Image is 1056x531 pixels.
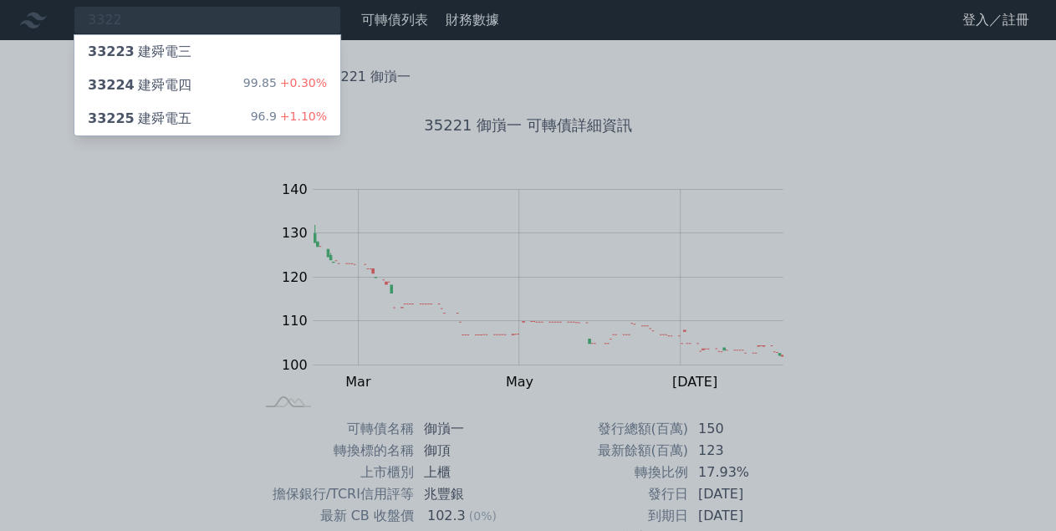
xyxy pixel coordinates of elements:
[972,451,1056,531] div: 聊天小工具
[88,77,135,93] span: 33224
[972,451,1056,531] iframe: Chat Widget
[88,109,191,129] div: 建舜電五
[251,109,327,129] div: 96.9
[74,102,340,135] a: 33225建舜電五 96.9+1.10%
[88,110,135,126] span: 33225
[243,75,327,95] div: 99.85
[88,75,191,95] div: 建舜電四
[277,76,327,89] span: +0.30%
[74,69,340,102] a: 33224建舜電四 99.85+0.30%
[74,35,340,69] a: 33223建舜電三
[88,42,191,62] div: 建舜電三
[88,43,135,59] span: 33223
[277,110,327,123] span: +1.10%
